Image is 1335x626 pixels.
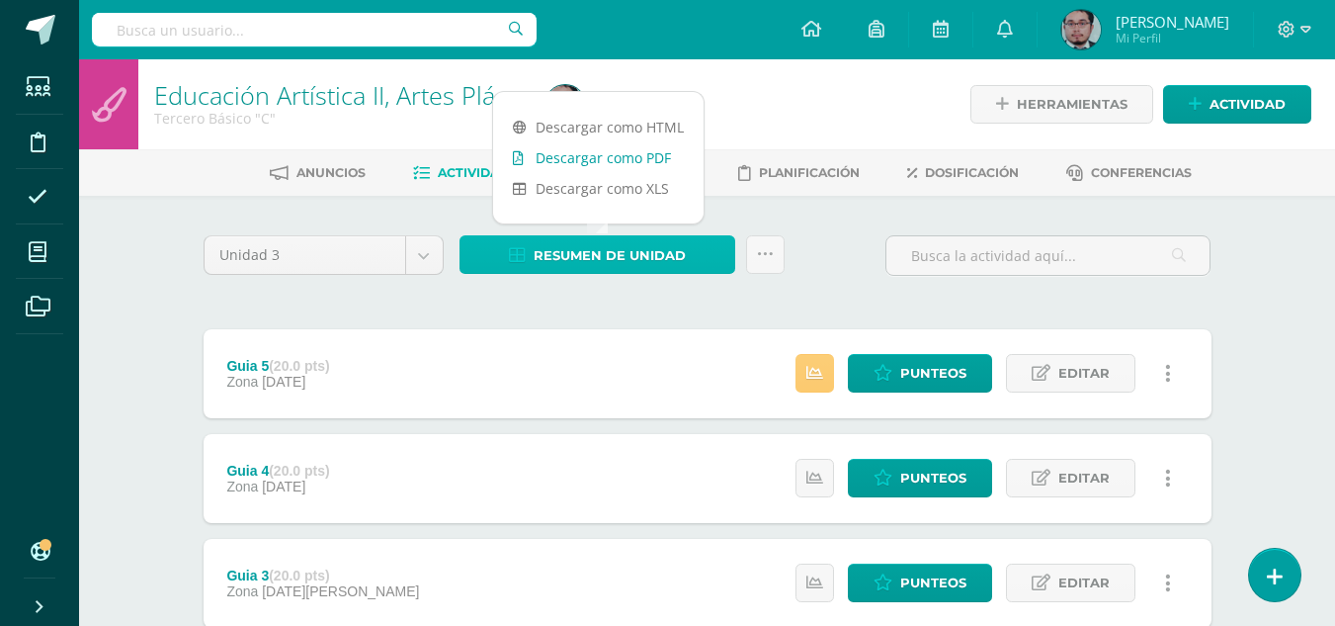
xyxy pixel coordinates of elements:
[262,374,305,390] span: [DATE]
[262,583,419,599] span: [DATE][PERSON_NAME]
[1116,30,1229,46] span: Mi Perfil
[226,358,329,374] div: Guia 5
[900,460,966,496] span: Punteos
[759,165,860,180] span: Planificación
[545,85,585,125] img: c79a8ee83a32926c67f9bb364e6b58c4.png
[1058,565,1110,601] span: Editar
[970,85,1153,124] a: Herramientas
[154,78,557,112] a: Educación Artística II, Artes Plásticas
[1066,157,1192,189] a: Conferencias
[438,165,525,180] span: Actividades
[459,235,735,274] a: Resumen de unidad
[900,565,966,601] span: Punteos
[226,374,258,390] span: Zona
[219,236,390,274] span: Unidad 3
[92,13,537,46] input: Busca un usuario...
[493,142,704,173] a: Descargar como PDF
[154,109,522,128] div: Tercero Básico 'C'
[534,237,686,274] span: Resumen de unidad
[226,568,419,583] div: Guia 3
[1091,165,1192,180] span: Conferencias
[269,568,329,583] strong: (20.0 pts)
[848,459,992,497] a: Punteos
[848,354,992,393] a: Punteos
[1058,460,1110,496] span: Editar
[413,157,525,189] a: Actividades
[493,173,704,204] a: Descargar como XLS
[154,81,522,109] h1: Educación Artística II, Artes Plásticas
[1116,12,1229,32] span: [PERSON_NAME]
[907,157,1019,189] a: Dosificación
[493,112,704,142] a: Descargar como HTML
[226,583,258,599] span: Zona
[269,463,329,479] strong: (20.0 pts)
[1058,355,1110,392] span: Editar
[1210,86,1286,123] span: Actividad
[925,165,1019,180] span: Dosificación
[848,564,992,602] a: Punteos
[269,358,329,374] strong: (20.0 pts)
[1017,86,1127,123] span: Herramientas
[1163,85,1311,124] a: Actividad
[262,479,305,494] span: [DATE]
[738,157,860,189] a: Planificación
[296,165,366,180] span: Anuncios
[205,236,443,274] a: Unidad 3
[270,157,366,189] a: Anuncios
[886,236,1210,275] input: Busca la actividad aquí...
[1061,10,1101,49] img: c79a8ee83a32926c67f9bb364e6b58c4.png
[900,355,966,392] span: Punteos
[226,479,258,494] span: Zona
[226,463,329,479] div: Guia 4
